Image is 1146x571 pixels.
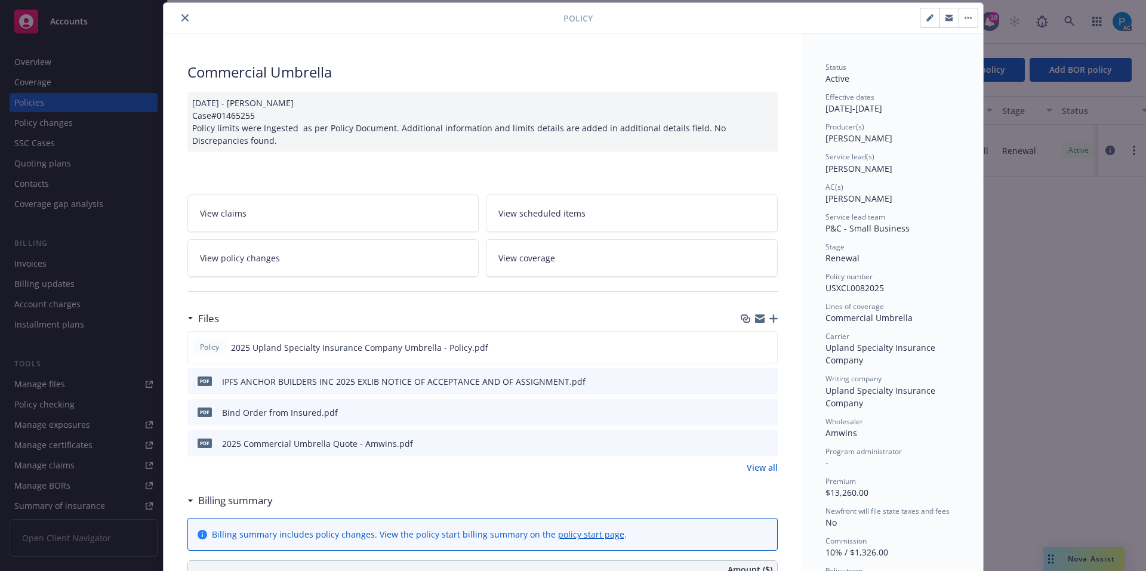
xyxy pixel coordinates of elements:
button: preview file [762,437,773,450]
div: IPFS ANCHOR BUILDERS INC 2025 EXLIB NOTICE OF ACCEPTANCE AND OF ASSIGNMENT.pdf [222,375,586,388]
span: [PERSON_NAME] [825,163,892,174]
span: View policy changes [200,252,280,264]
span: Upland Specialty Insurance Company [825,342,938,366]
span: Producer(s) [825,122,864,132]
h3: Files [198,311,219,326]
span: Carrier [825,331,849,341]
a: View claims [187,195,479,232]
span: [PERSON_NAME] [825,132,892,144]
div: Commercial Umbrella [187,62,778,82]
div: Billing summary [187,493,273,508]
span: Upland Specialty Insurance Company [825,385,938,409]
span: Commission [825,536,867,546]
span: Service lead team [825,212,885,222]
a: View scheduled items [486,195,778,232]
span: pdf [198,376,212,385]
button: download file [743,341,752,354]
span: P&C - Small Business [825,223,910,234]
span: View scheduled items [498,207,586,220]
span: 10% / $1,326.00 [825,547,888,558]
span: Active [825,73,849,84]
span: Effective dates [825,92,874,102]
a: View all [747,461,778,474]
button: download file [743,437,753,450]
span: Policy [563,12,593,24]
button: download file [743,375,753,388]
button: close [178,11,192,25]
span: USXCL0082025 [825,282,884,294]
h3: Billing summary [198,493,273,508]
a: View policy changes [187,239,479,277]
a: policy start page [558,529,624,540]
span: $13,260.00 [825,487,868,498]
span: AC(s) [825,182,843,192]
span: [PERSON_NAME] [825,193,892,204]
span: pdf [198,439,212,447]
div: 2025 Commercial Umbrella Quote - Amwins.pdf [222,437,413,450]
span: Service lead(s) [825,152,874,162]
span: Renewal [825,252,860,264]
span: Policy [198,342,221,353]
span: Lines of coverage [825,301,884,311]
span: - [825,457,828,468]
span: Program administrator [825,446,902,456]
a: View coverage [486,239,778,277]
span: Policy number [825,271,873,282]
span: Wholesaler [825,416,863,427]
span: Stage [825,242,845,252]
span: Writing company [825,374,882,384]
span: View coverage [498,252,555,264]
div: [DATE] - [DATE] [825,92,959,115]
span: No [825,517,837,528]
button: preview file [762,341,772,354]
div: Billing summary includes policy changes. View the policy start billing summary on the . [212,528,627,541]
span: pdf [198,408,212,416]
span: View claims [200,207,247,220]
button: download file [743,406,753,419]
button: preview file [762,375,773,388]
span: Newfront will file state taxes and fees [825,506,950,516]
div: [DATE] - [PERSON_NAME] Case#01465255 Policy limits were Ingested as per Policy Document. Addition... [187,92,778,152]
div: Commercial Umbrella [825,311,959,324]
button: preview file [762,406,773,419]
span: Status [825,62,846,72]
span: Premium [825,476,856,486]
div: Bind Order from Insured.pdf [222,406,338,419]
span: Amwins [825,427,857,439]
div: Files [187,311,219,326]
span: 2025 Upland Specialty Insurance Company Umbrella - Policy.pdf [231,341,488,354]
